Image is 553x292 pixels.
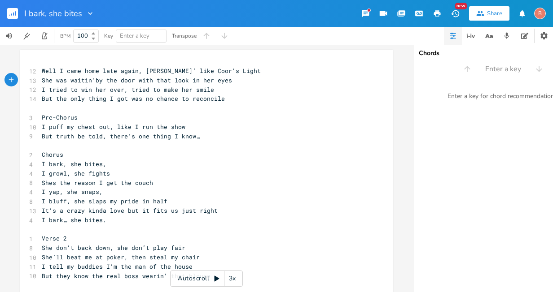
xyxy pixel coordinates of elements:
[24,9,82,17] span: I bark, she bites
[42,67,261,75] span: Well I came home late again, [PERSON_NAME]’ like Coor's Light
[469,6,509,21] button: Share
[42,123,185,131] span: I puff my chest out, like I run the show
[104,33,113,39] div: Key
[42,94,225,103] span: But the only thing I got was no chance to reconcile
[224,271,241,287] div: 3x
[60,34,70,39] div: BPM
[170,271,243,287] div: Autoscroll
[446,5,464,21] button: New
[485,64,521,74] span: Enter a key
[42,197,167,205] span: I bluff, she slaps my pride in half
[42,76,232,84] span: She was waitin’by the door with that look in her eyes
[42,206,218,215] span: It’s a crazy kinda love but it fits us just right
[42,150,63,159] span: Chorus
[172,33,197,39] div: Transpose
[455,3,467,9] div: New
[42,179,153,187] span: Shes the reason I get the couch
[42,86,214,94] span: I tried to win her over, tried to make her smile
[42,262,193,271] span: I tell my buddies I’m the man of the house
[42,272,211,280] span: But they know the real boss wearin’ that blouse
[42,113,78,121] span: Pre-Chorus
[42,160,106,168] span: I bark, she bites,
[534,3,546,24] button: B
[42,169,110,177] span: I growl, she fights
[42,216,106,224] span: I bark… she bites.
[120,32,149,40] span: Enter a key
[42,188,103,196] span: I yap, she snaps,
[42,234,67,242] span: Verse 2
[42,253,200,261] span: She’ll beat me at poker, then steal my chair
[42,244,185,252] span: She don’t back down, she don’t play fair
[42,132,200,140] span: But truth be told, there’s one thing I know…
[534,8,546,19] div: bjb3598
[487,9,502,17] div: Share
